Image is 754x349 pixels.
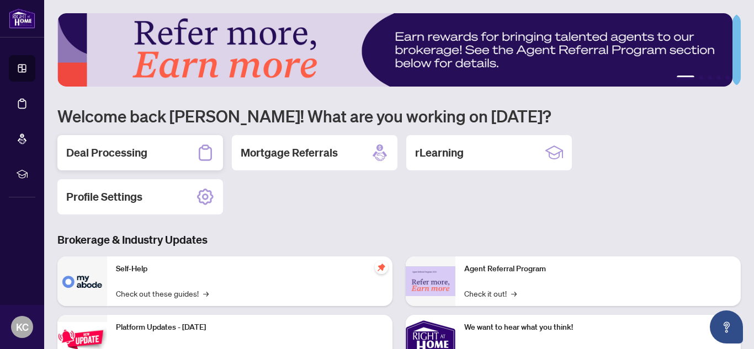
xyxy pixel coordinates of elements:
h2: Deal Processing [66,145,147,160]
span: → [511,287,517,299]
a: Check out these guides!→ [116,287,209,299]
img: Self-Help [57,256,107,306]
h3: Brokerage & Industry Updates [57,232,741,248]
img: Slide 0 [57,13,732,87]
h2: rLearning [415,145,464,160]
button: 2 [699,76,703,80]
p: Platform Updates - [DATE] [116,321,384,334]
button: 3 [708,76,712,80]
button: 1 [677,76,694,80]
span: → [203,287,209,299]
p: Agent Referral Program [464,263,732,275]
img: Agent Referral Program [406,266,455,297]
h2: Profile Settings [66,189,142,205]
button: 4 [716,76,721,80]
p: Self-Help [116,263,384,275]
h2: Mortgage Referrals [241,145,338,160]
h1: Welcome back [PERSON_NAME]! What are you working on [DATE]? [57,105,741,126]
button: Open asap [710,310,743,343]
button: 5 [725,76,730,80]
span: KC [16,319,29,335]
img: logo [9,8,35,29]
p: We want to hear what you think! [464,321,732,334]
a: Check it out!→ [464,287,517,299]
span: pushpin [375,261,388,274]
